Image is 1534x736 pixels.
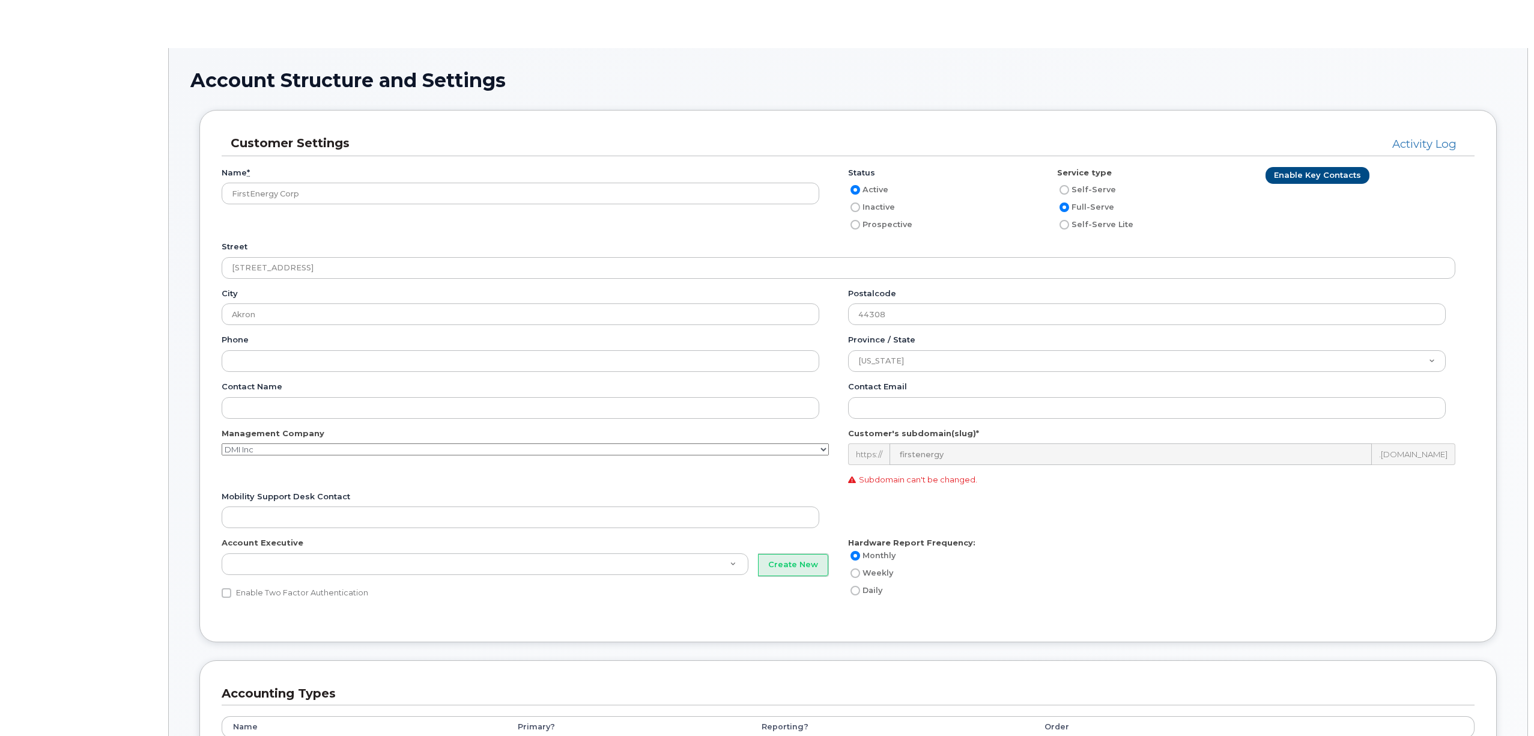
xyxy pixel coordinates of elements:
input: Daily [850,586,860,595]
label: Province / State [848,334,915,345]
label: Service type [1057,167,1112,178]
strong: Hardware Report Frequency: [848,538,975,547]
p: Subdomain can't be changed. [848,474,1465,485]
a: Activity Log [1392,137,1457,151]
a: Enable Key Contacts [1266,167,1369,184]
label: Daily [848,583,882,598]
label: Enable Two Factor Authentication [222,586,368,600]
div: https:// [848,443,890,465]
label: Inactive [848,200,895,214]
label: Status [848,167,875,178]
label: Contact name [222,381,282,392]
label: Full-Serve [1057,200,1114,214]
label: Postalcode [848,288,896,299]
label: Phone [222,334,249,345]
label: Customer's subdomain(slug)* [848,428,979,439]
label: City [222,288,238,299]
label: Self-Serve [1057,183,1116,197]
label: Self-Serve Lite [1057,217,1133,232]
button: Create New [758,554,828,576]
abbr: required [247,168,250,177]
input: Inactive [850,202,860,212]
h3: Customer Settings [231,135,938,151]
h1: Account Structure and Settings [190,70,1506,91]
h3: Accounting Types [222,686,1466,702]
label: Name [222,167,250,178]
label: Contact email [848,381,907,392]
input: Self-Serve [1060,185,1069,195]
label: Active [848,183,888,197]
input: Full-Serve [1060,202,1069,212]
input: Enable Two Factor Authentication [222,588,231,598]
input: Self-Serve Lite [1060,220,1069,230]
input: Prospective [850,220,860,230]
label: Street [222,241,247,252]
label: Prospective [848,217,912,232]
input: Monthly [850,551,860,561]
label: Mobility Support Desk Contact [222,491,350,502]
div: .[DOMAIN_NAME] [1372,443,1455,465]
input: Active [850,185,860,195]
label: Account Executive [222,537,303,549]
label: Monthly [848,549,896,563]
input: Weekly [850,568,860,578]
label: Weekly [848,566,893,580]
label: Management Company [222,428,324,439]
